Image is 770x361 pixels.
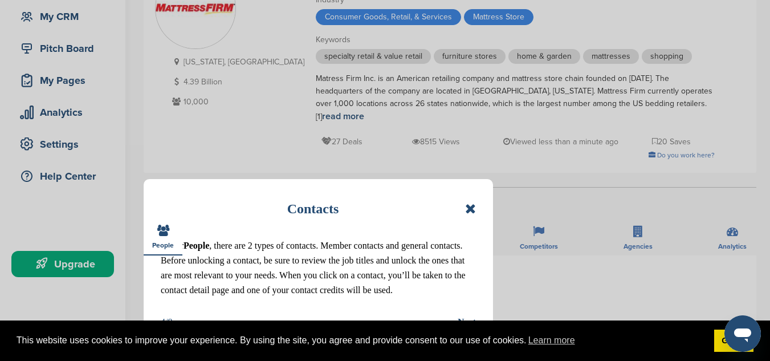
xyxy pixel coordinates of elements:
[184,241,209,250] b: People
[458,315,476,330] button: Next
[287,196,339,221] h1: Contacts
[527,332,577,349] a: learn more about cookies
[714,330,753,352] a: dismiss cookie message
[161,238,476,298] p: Under , there are 2 types of contacts. Member contacts and general contacts. Before unlocking a c...
[17,332,705,349] span: This website uses cookies to improve your experience. By using the site, you agree and provide co...
[724,315,761,352] iframe: Button to launch messaging window
[161,315,172,330] div: 4/8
